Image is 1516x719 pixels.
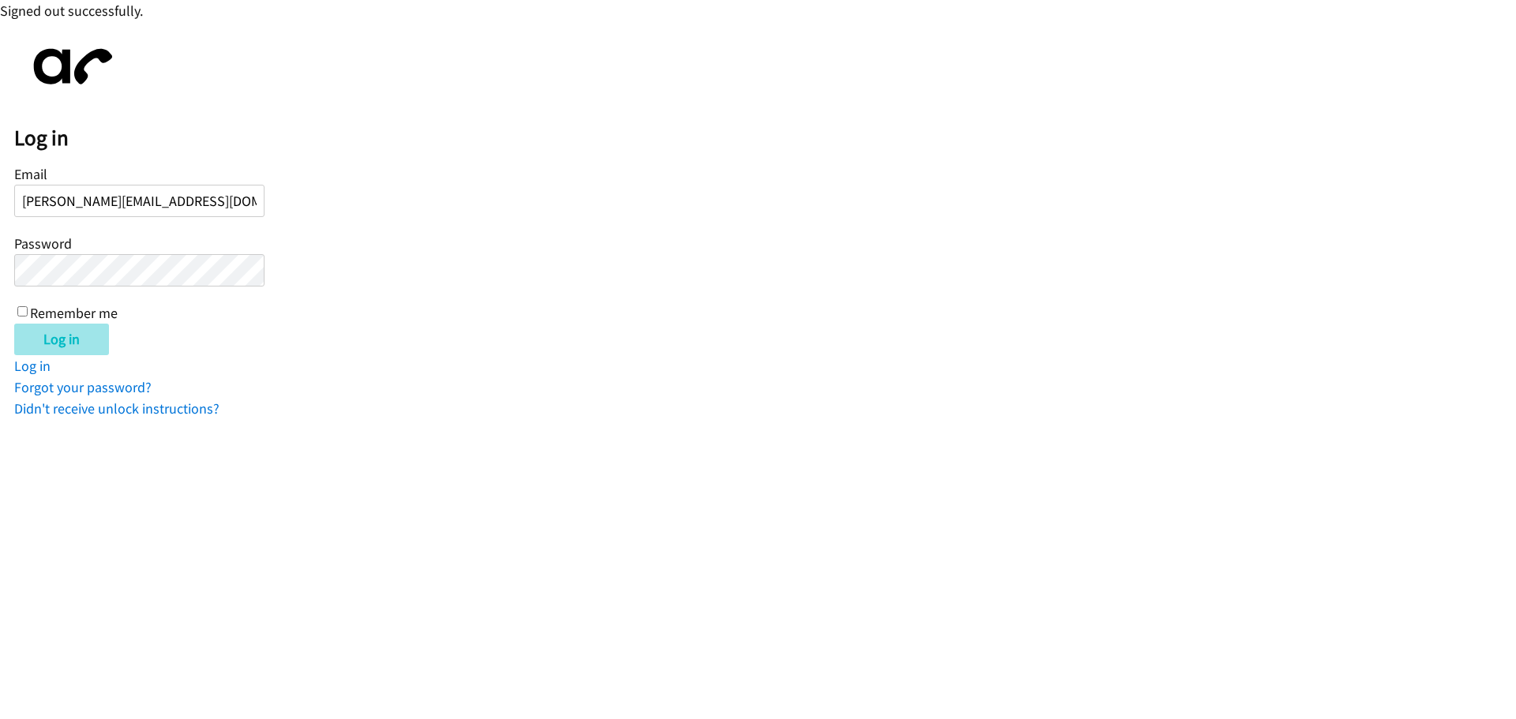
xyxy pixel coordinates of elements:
input: Log in [14,324,109,355]
label: Password [14,234,72,253]
img: aphone-8a226864a2ddd6a5e75d1ebefc011f4aa8f32683c2d82f3fb0802fe031f96514.svg [14,36,125,98]
a: Didn't receive unlock instructions? [14,399,220,418]
label: Email [14,165,47,183]
a: Forgot your password? [14,378,152,396]
label: Remember me [30,304,118,322]
a: Log in [14,357,51,375]
h2: Log in [14,125,1516,152]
